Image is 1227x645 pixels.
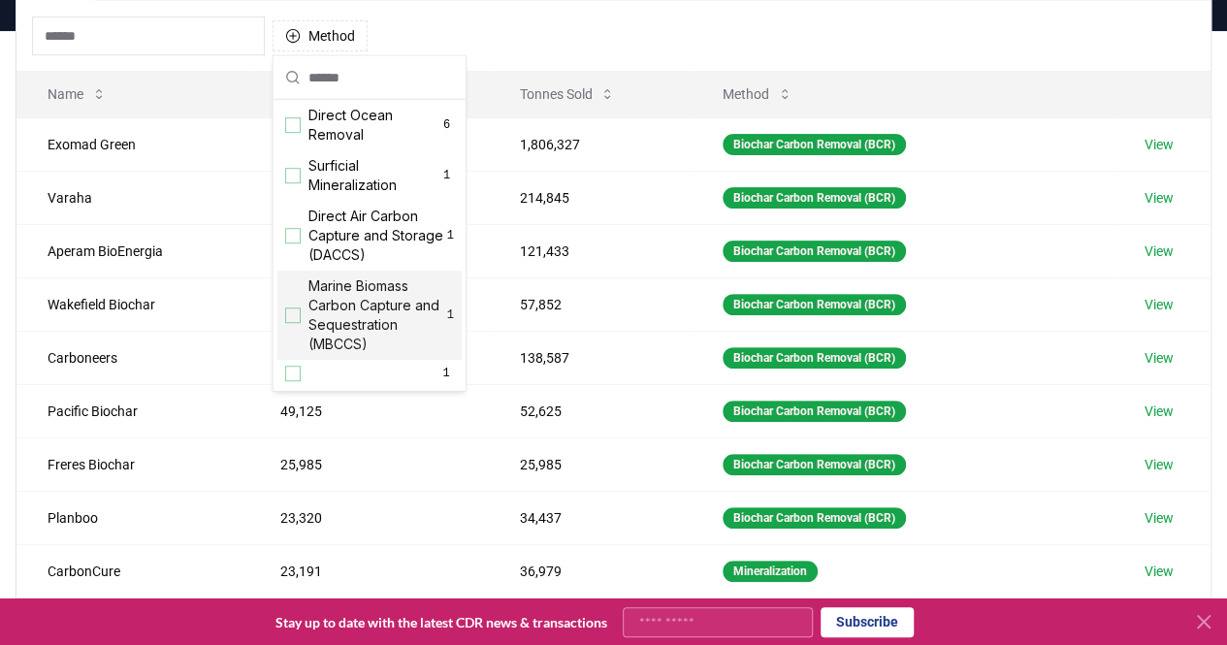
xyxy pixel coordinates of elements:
[16,437,249,491] td: Freres Biochar
[488,117,691,171] td: 1,806,327
[723,294,906,315] div: Biochar Carbon Removal (BCR)
[16,384,249,437] td: Pacific Biochar
[1145,402,1174,421] a: View
[723,507,906,529] div: Biochar Carbon Removal (BCR)
[16,171,249,224] td: Varaha
[488,224,691,277] td: 121,433
[723,454,906,475] div: Biochar Carbon Removal (BCR)
[446,307,453,323] span: 1
[1145,455,1174,474] a: View
[273,20,368,51] button: Method
[16,224,249,277] td: Aperam BioEnergia
[16,491,249,544] td: Planboo
[488,277,691,331] td: 57,852
[249,331,488,384] td: 53,601
[308,276,447,354] span: Marine Biomass Carbon Capture and Sequestration (MBCCS)
[438,366,454,381] span: 1
[488,384,691,437] td: 52,625
[723,347,906,369] div: Biochar Carbon Removal (BCR)
[707,75,808,113] button: Method
[488,491,691,544] td: 34,437
[265,75,420,113] button: Tonnes Delivered
[308,106,439,145] span: Direct Ocean Removal
[1145,562,1174,581] a: View
[249,544,488,597] td: 23,191
[249,224,488,277] td: 89,548
[1145,188,1174,208] a: View
[249,491,488,544] td: 23,320
[503,75,630,113] button: Tonnes Sold
[723,241,906,262] div: Biochar Carbon Removal (BCR)
[723,134,906,155] div: Biochar Carbon Removal (BCR)
[16,117,249,171] td: Exomad Green
[723,561,818,582] div: Mineralization
[249,384,488,437] td: 49,125
[32,75,122,113] button: Name
[16,277,249,331] td: Wakefield Biochar
[439,117,454,133] span: 6
[16,331,249,384] td: Carboneers
[1145,508,1174,528] a: View
[1145,135,1174,154] a: View
[723,401,906,422] div: Biochar Carbon Removal (BCR)
[249,171,488,224] td: 99,512
[1145,348,1174,368] a: View
[488,171,691,224] td: 214,845
[488,331,691,384] td: 138,587
[723,187,906,209] div: Biochar Carbon Removal (BCR)
[439,168,454,183] span: 1
[488,544,691,597] td: 36,979
[249,117,488,171] td: 195,912
[249,277,488,331] td: 57,844
[249,437,488,491] td: 25,985
[488,437,691,491] td: 25,985
[446,228,453,243] span: 1
[1145,295,1174,314] a: View
[1145,242,1174,261] a: View
[16,544,249,597] td: CarbonCure
[308,156,439,195] span: Surficial Mineralization
[308,207,447,265] span: Direct Air Carbon Capture and Storage (DACCS)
